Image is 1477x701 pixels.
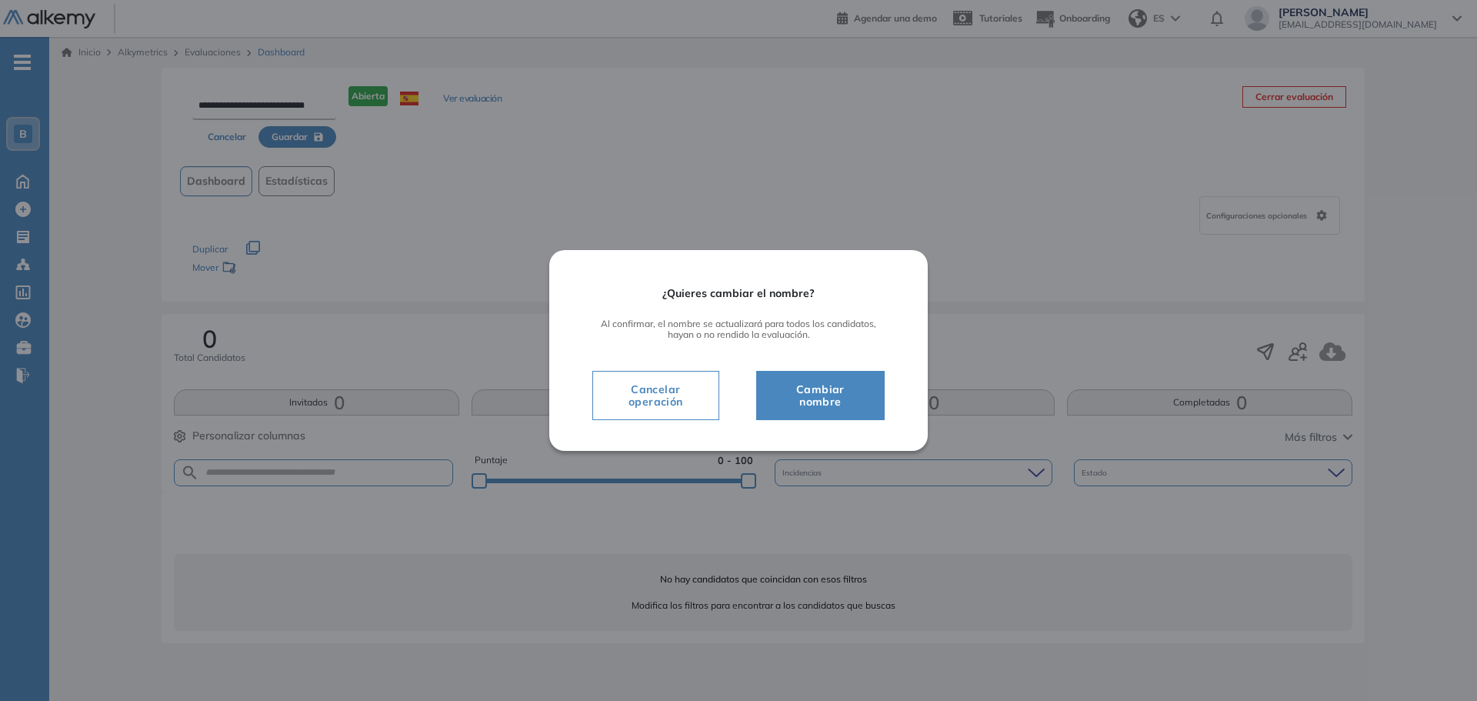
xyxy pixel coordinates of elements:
[605,380,706,411] span: Cancelar operación
[592,371,719,420] button: Cancelar operación
[756,371,885,420] button: Cambiar nombre
[775,380,865,411] span: Cambiar nombre
[592,319,885,341] span: Al confirmar, el nombre se actualizará para todos los candidatos, hayan o no rendido la evaluación.
[592,287,885,300] span: ¿Quieres cambiar el nombre?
